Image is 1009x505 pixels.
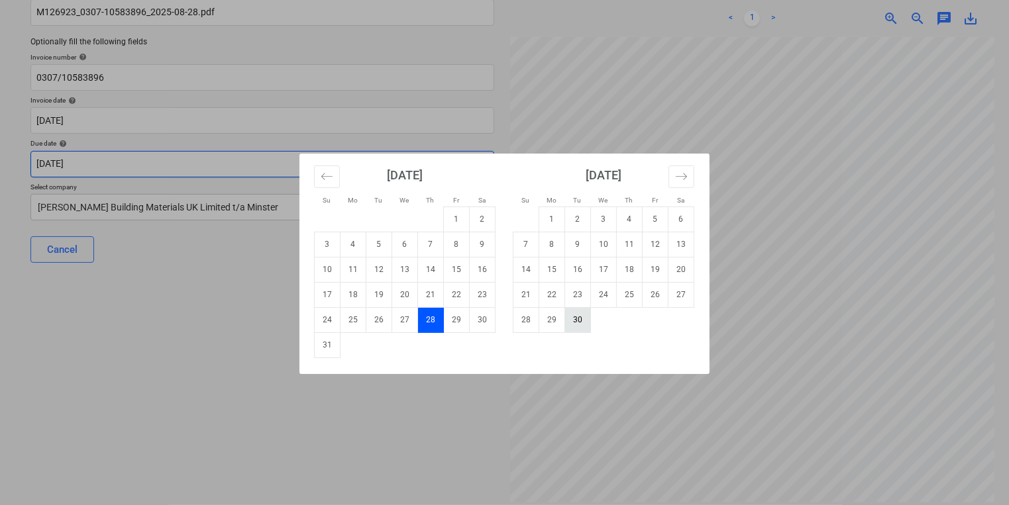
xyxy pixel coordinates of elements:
td: Wednesday, September 24, 2025 [591,282,617,307]
td: Sunday, September 14, 2025 [513,257,539,282]
td: Monday, September 29, 2025 [539,307,565,332]
td: Thursday, August 7, 2025 [418,232,444,257]
td: Tuesday, September 23, 2025 [565,282,591,307]
td: Tuesday, September 2, 2025 [565,207,591,232]
td: Monday, August 25, 2025 [341,307,366,332]
td: Wednesday, August 6, 2025 [392,232,418,257]
td: Saturday, September 13, 2025 [668,232,694,257]
strong: [DATE] [387,168,423,182]
td: Wednesday, August 27, 2025 [392,307,418,332]
small: Sa [478,197,486,204]
td: Monday, September 15, 2025 [539,257,565,282]
td: Friday, September 5, 2025 [643,207,668,232]
td: Friday, September 26, 2025 [643,282,668,307]
small: We [400,197,409,204]
td: Friday, August 1, 2025 [444,207,470,232]
td: Saturday, September 20, 2025 [668,257,694,282]
td: Sunday, August 3, 2025 [315,232,341,257]
td: Monday, August 18, 2025 [341,282,366,307]
td: Wednesday, September 17, 2025 [591,257,617,282]
td: Selected. Thursday, August 28, 2025 [418,307,444,332]
small: Sa [677,197,684,204]
small: Tu [574,197,582,204]
td: Tuesday, September 16, 2025 [565,257,591,282]
td: Monday, August 4, 2025 [341,232,366,257]
td: Sunday, September 7, 2025 [513,232,539,257]
td: Saturday, August 16, 2025 [470,257,496,282]
td: Thursday, September 25, 2025 [617,282,643,307]
td: Friday, August 15, 2025 [444,257,470,282]
small: Tu [375,197,383,204]
td: Thursday, August 14, 2025 [418,257,444,282]
small: Su [323,197,331,204]
small: Fr [652,197,658,204]
small: Fr [453,197,459,204]
td: Sunday, August 24, 2025 [315,307,341,332]
td: Wednesday, August 13, 2025 [392,257,418,282]
td: Monday, September 22, 2025 [539,282,565,307]
td: Tuesday, August 5, 2025 [366,232,392,257]
td: Friday, August 29, 2025 [444,307,470,332]
td: Monday, August 11, 2025 [341,257,366,282]
iframe: Chat Widget [943,441,1009,505]
small: Su [522,197,530,204]
td: Friday, September 19, 2025 [643,257,668,282]
td: Thursday, September 4, 2025 [617,207,643,232]
td: Wednesday, August 20, 2025 [392,282,418,307]
small: Mo [547,197,557,204]
td: Tuesday, September 30, 2025 [565,307,591,332]
td: Monday, September 8, 2025 [539,232,565,257]
td: Sunday, August 10, 2025 [315,257,341,282]
td: Sunday, September 21, 2025 [513,282,539,307]
td: Thursday, September 18, 2025 [617,257,643,282]
td: Friday, August 22, 2025 [444,282,470,307]
td: Tuesday, August 19, 2025 [366,282,392,307]
small: We [599,197,608,204]
td: Thursday, August 21, 2025 [418,282,444,307]
td: Friday, September 12, 2025 [643,232,668,257]
strong: [DATE] [586,168,621,182]
small: Th [427,197,435,204]
td: Sunday, August 17, 2025 [315,282,341,307]
td: Saturday, September 6, 2025 [668,207,694,232]
td: Saturday, August 2, 2025 [470,207,496,232]
td: Tuesday, August 12, 2025 [366,257,392,282]
button: Move backward to switch to the previous month. [314,165,340,188]
small: Th [625,197,633,204]
td: Thursday, September 11, 2025 [617,232,643,257]
td: Saturday, August 30, 2025 [470,307,496,332]
div: Calendar [299,154,710,374]
td: Monday, September 1, 2025 [539,207,565,232]
td: Sunday, September 28, 2025 [513,307,539,332]
td: Sunday, August 31, 2025 [315,332,341,357]
td: Friday, August 8, 2025 [444,232,470,257]
td: Tuesday, September 9, 2025 [565,232,591,257]
td: Saturday, September 27, 2025 [668,282,694,307]
small: Mo [348,197,358,204]
td: Saturday, August 23, 2025 [470,282,496,307]
td: Tuesday, August 26, 2025 [366,307,392,332]
td: Wednesday, September 10, 2025 [591,232,617,257]
td: Saturday, August 9, 2025 [470,232,496,257]
td: Wednesday, September 3, 2025 [591,207,617,232]
button: Move forward to switch to the next month. [668,165,694,188]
